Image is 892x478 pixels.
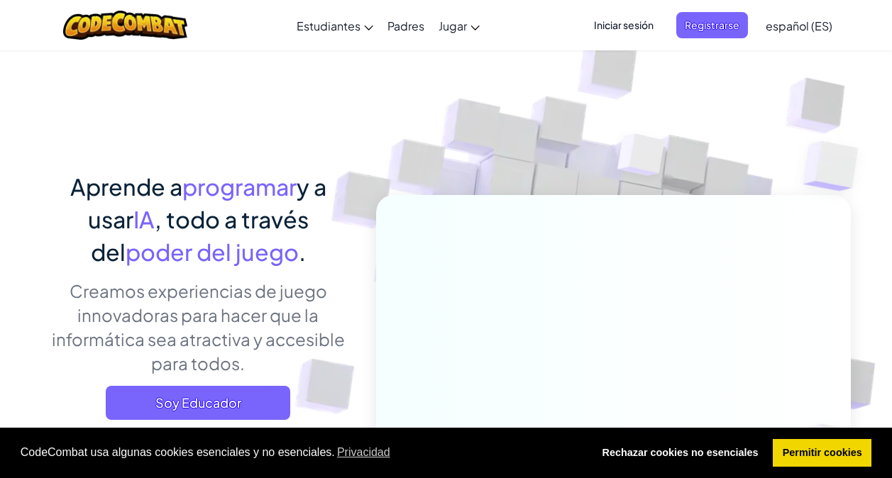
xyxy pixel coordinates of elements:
span: poder del juego [126,238,299,266]
img: Overlap cubes [590,106,693,211]
span: Estudiantes [297,18,360,33]
a: Estudiantes [290,6,380,45]
a: learn more about cookies [335,442,392,463]
span: . [299,238,306,266]
a: español (ES) [759,6,839,45]
span: programar [182,172,297,201]
span: CodeCombat usa algunas cookies esenciales y no esenciales. [21,442,581,463]
img: CodeCombat logo [63,11,187,40]
a: Padres [380,6,431,45]
span: español (ES) [766,18,832,33]
span: , todo a través del [91,205,309,266]
a: deny cookies [593,439,768,467]
a: Jugar [431,6,487,45]
a: allow cookies [773,439,871,467]
a: Soy Educador [106,386,290,420]
span: IA [133,205,155,233]
span: Aprende a [70,172,182,201]
button: Registrarse [676,12,748,38]
button: Iniciar sesión [585,12,662,38]
p: Creamos experiencias de juego innovadoras para hacer que la informática sea atractiva y accesible... [42,279,355,375]
span: Jugar [439,18,467,33]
